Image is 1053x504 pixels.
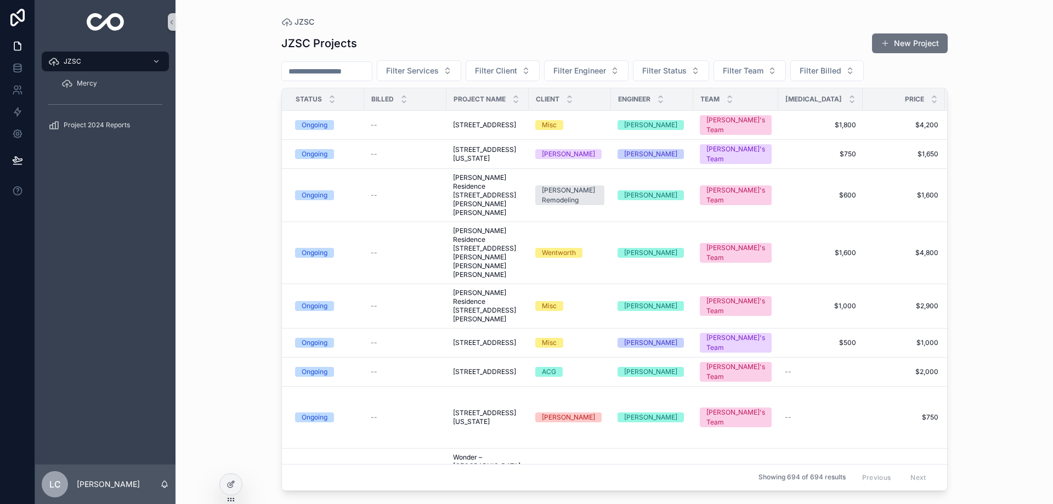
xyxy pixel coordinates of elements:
[453,145,522,163] a: [STREET_ADDRESS][US_STATE]
[624,248,677,258] div: [PERSON_NAME]
[371,413,377,422] span: --
[535,120,604,130] a: Misc
[371,248,440,257] a: --
[542,248,576,258] div: Wentworth
[618,412,687,422] a: [PERSON_NAME]
[618,149,687,159] a: [PERSON_NAME]
[295,190,358,200] a: Ongoing
[706,296,765,316] div: [PERSON_NAME]'s Team
[785,413,791,422] span: --
[371,338,377,347] span: --
[706,362,765,382] div: [PERSON_NAME]'s Team
[624,412,677,422] div: [PERSON_NAME]
[295,412,358,422] a: Ongoing
[536,95,559,104] span: Client
[295,367,358,377] a: Ongoing
[785,248,856,257] a: $1,600
[706,407,765,427] div: [PERSON_NAME]'s Team
[371,302,440,310] a: --
[42,115,169,135] a: Project 2024 Reports
[700,185,772,205] a: [PERSON_NAME]'s Team
[371,95,394,104] span: Billed
[618,95,650,104] span: Engineer
[302,248,327,258] div: Ongoing
[706,243,765,263] div: [PERSON_NAME]'s Team
[453,453,522,497] a: Wonder – [GEOGRAPHIC_DATA] [STREET_ADDRESS][US_STATE][US_STATE]
[633,60,709,81] button: Select Button
[785,121,856,129] a: $1,800
[700,362,772,382] a: [PERSON_NAME]'s Team
[542,301,557,311] div: Misc
[281,36,357,51] h1: JZSC Projects
[618,190,687,200] a: [PERSON_NAME]
[302,412,327,422] div: Ongoing
[453,338,516,347] span: [STREET_ADDRESS]
[785,413,856,422] a: --
[618,248,687,258] a: [PERSON_NAME]
[706,115,765,135] div: [PERSON_NAME]'s Team
[723,65,763,76] span: Filter Team
[542,120,557,130] div: Misc
[618,367,687,377] a: [PERSON_NAME]
[453,409,522,426] a: [STREET_ADDRESS][US_STATE]
[302,120,327,130] div: Ongoing
[785,191,856,200] a: $600
[785,367,856,376] a: --
[77,79,97,88] span: Mercy
[371,191,377,200] span: --
[87,13,124,31] img: App logo
[453,367,516,376] span: [STREET_ADDRESS]
[790,60,864,81] button: Select Button
[624,149,677,159] div: [PERSON_NAME]
[371,413,440,422] a: --
[295,120,358,130] a: Ongoing
[618,338,687,348] a: [PERSON_NAME]
[453,121,522,129] a: [STREET_ADDRESS]
[453,121,516,129] span: [STREET_ADDRESS]
[618,120,687,130] a: [PERSON_NAME]
[453,173,522,217] a: [PERSON_NAME] Residence [STREET_ADDRESS][PERSON_NAME][PERSON_NAME]
[281,16,314,27] a: JZSC
[296,95,322,104] span: Status
[700,95,720,104] span: Team
[386,65,439,76] span: Filter Services
[618,301,687,311] a: [PERSON_NAME]
[700,333,772,353] a: [PERSON_NAME]'s Team
[453,338,522,347] a: [STREET_ADDRESS]
[869,191,938,200] span: $1,600
[64,121,130,129] span: Project 2024 Reports
[869,248,938,257] span: $4,800
[542,185,598,205] div: [PERSON_NAME] Remodeling
[535,185,604,205] a: [PERSON_NAME] Remodeling
[785,302,856,310] a: $1,000
[535,367,604,377] a: ACG
[624,190,677,200] div: [PERSON_NAME]
[42,52,169,71] a: JZSC
[371,302,377,310] span: --
[535,149,604,159] a: [PERSON_NAME]
[869,367,938,376] a: $2,000
[453,288,522,324] span: [PERSON_NAME] Residence [STREET_ADDRESS][PERSON_NAME]
[785,150,856,158] a: $750
[706,185,765,205] div: [PERSON_NAME]'s Team
[800,65,841,76] span: Filter Billed
[542,149,595,159] div: [PERSON_NAME]
[542,367,556,377] div: ACG
[453,226,522,279] a: [PERSON_NAME] Residence [STREET_ADDRESS][PERSON_NAME][PERSON_NAME][PERSON_NAME]
[706,333,765,353] div: [PERSON_NAME]'s Team
[758,473,846,482] span: Showing 694 of 694 results
[869,121,938,129] a: $4,200
[869,150,938,158] a: $1,650
[785,95,842,104] span: [MEDICAL_DATA]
